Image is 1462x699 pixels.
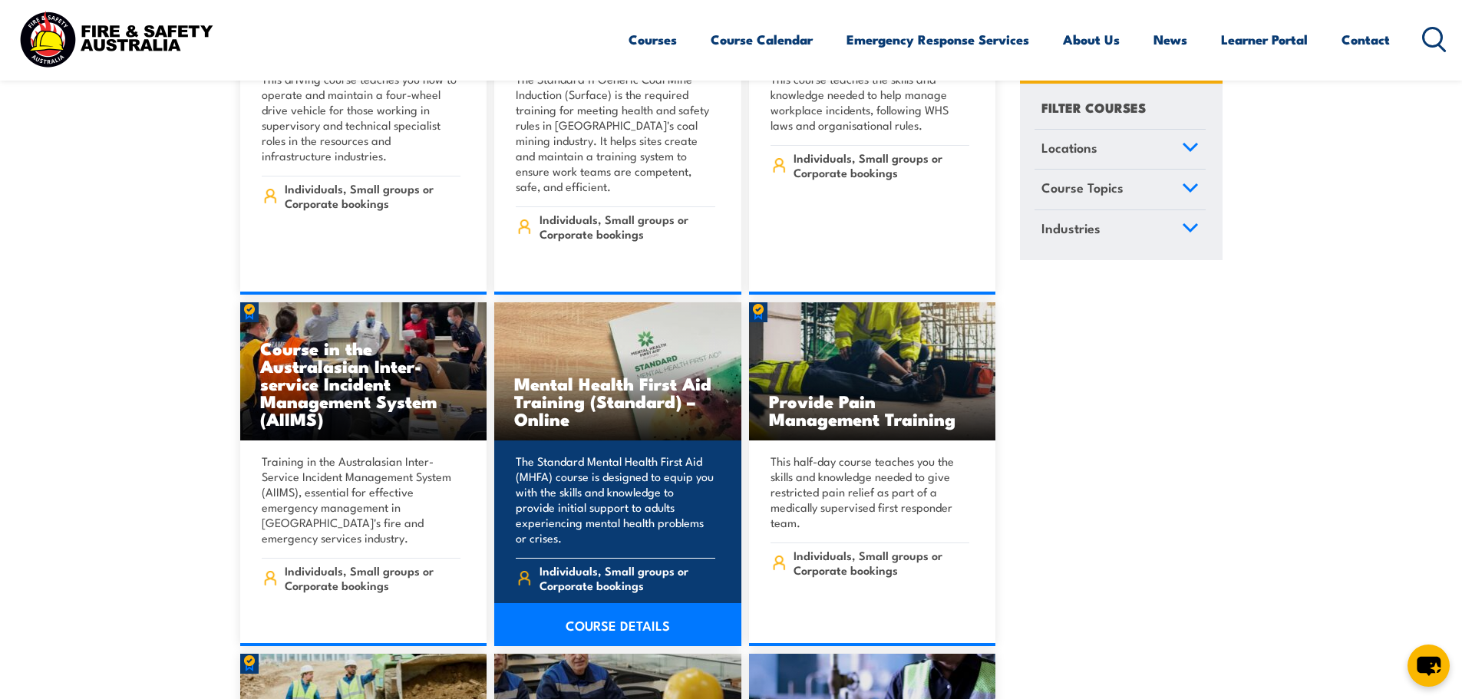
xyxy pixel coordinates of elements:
[1035,210,1206,250] a: Industries
[240,302,487,440] a: Course in the Australasian Inter-service Incident Management System (AIIMS)
[494,603,741,646] a: COURSE DETAILS
[494,302,741,440] a: Mental Health First Aid Training (Standard) – Online
[794,548,969,577] span: Individuals, Small groups or Corporate bookings
[1041,137,1097,158] span: Locations
[1035,170,1206,210] a: Course Topics
[260,339,467,427] h3: Course in the Australasian Inter-service Incident Management System (AIIMS)
[1063,19,1120,60] a: About Us
[285,563,460,592] span: Individuals, Small groups or Corporate bookings
[285,181,460,210] span: Individuals, Small groups or Corporate bookings
[1041,218,1101,239] span: Industries
[1035,130,1206,170] a: Locations
[516,453,715,546] p: The Standard Mental Health First Aid (MHFA) course is designed to equip you with the skills and k...
[1041,178,1124,199] span: Course Topics
[516,71,715,194] p: The Standard 11 Generic Coal Mine Induction (Surface) is the required training for meeting health...
[629,19,677,60] a: Courses
[1153,19,1187,60] a: News
[847,19,1029,60] a: Emergency Response Services
[540,563,715,592] span: Individuals, Small groups or Corporate bookings
[1221,19,1308,60] a: Learner Portal
[1408,645,1450,687] button: chat-button
[1041,97,1146,117] h4: FILTER COURSES
[771,453,970,530] p: This half-day course teaches you the skills and knowledge needed to give restricted pain relief a...
[1342,19,1390,60] a: Contact
[769,392,976,427] h3: Provide Pain Management Training
[794,150,969,180] span: Individuals, Small groups or Corporate bookings
[514,374,721,427] h3: Mental Health First Aid Training (Standard) – Online
[262,453,461,546] p: Training in the Australasian Inter-Service Incident Management System (AIIMS), essential for effe...
[771,71,970,133] p: This course teaches the skills and knowledge needed to help manage workplace incidents, following...
[749,302,996,440] img: Provide Pain Management Training
[262,71,461,163] p: This driving course teaches you how to operate and maintain a four-wheel drive vehicle for those ...
[540,212,715,241] span: Individuals, Small groups or Corporate bookings
[240,302,487,440] img: Course in the Australasian Inter-service Incident Management System (AIIMS) TRAINING
[494,302,741,440] img: Mental Health First Aid Training (Standard) – Online (2)
[711,19,813,60] a: Course Calendar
